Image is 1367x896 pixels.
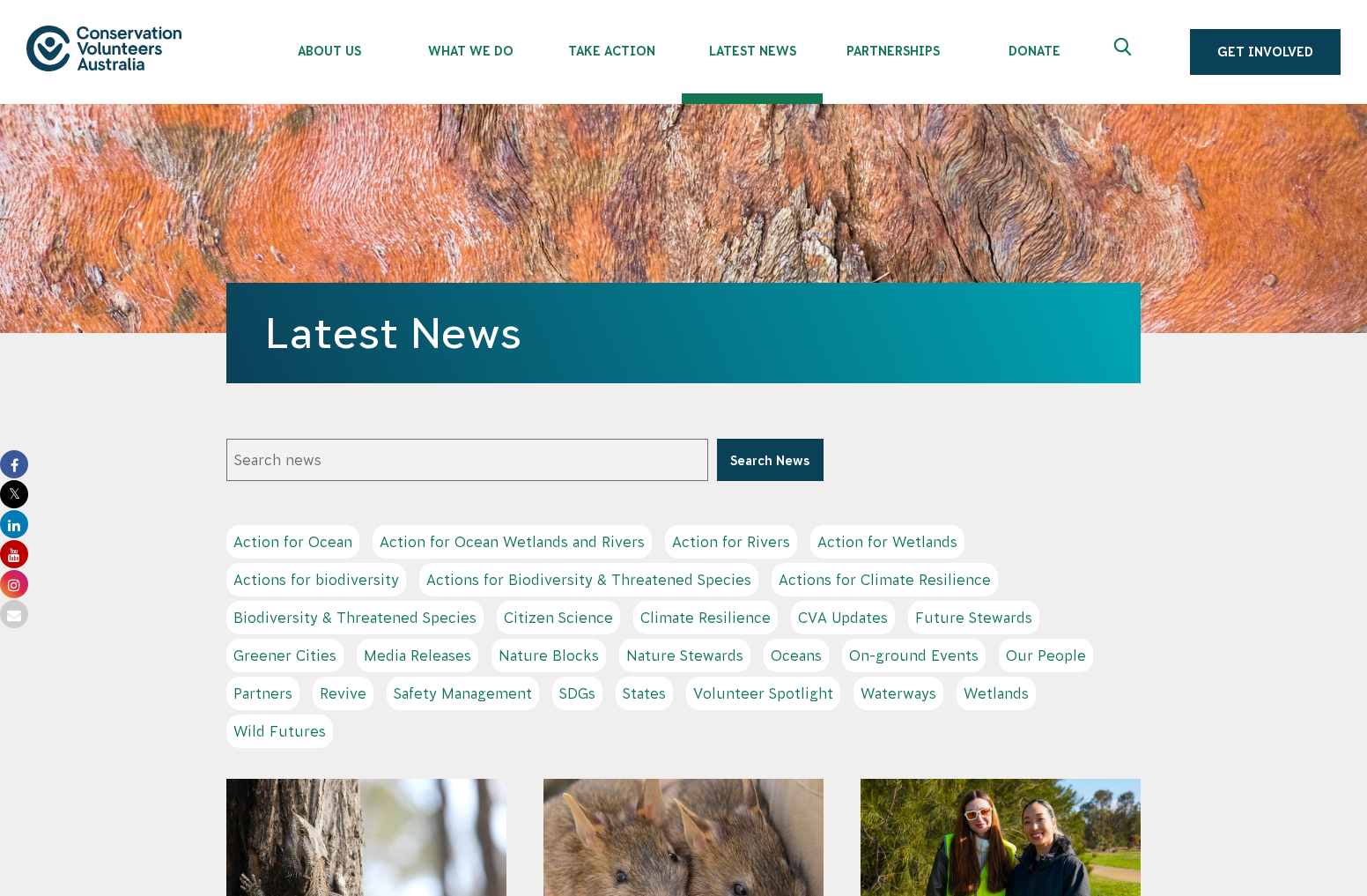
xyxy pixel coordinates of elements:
img: logo.svg [26,26,181,70]
a: Revive [313,677,373,710]
a: Nature Stewards [619,639,750,672]
span: Latest News [682,44,823,58]
span: What We Do [400,44,541,58]
span: About Us [259,44,400,58]
a: Action for Ocean Wetlands and Rivers [373,525,652,559]
button: Expand search box Close search box [1104,31,1146,73]
a: Actions for Climate Resilience [772,563,998,596]
a: States [616,677,673,710]
a: CVA Updates [791,601,895,634]
a: On-ground Events [842,639,986,672]
a: Oceans [764,639,829,672]
span: Donate [964,44,1105,58]
span: Take Action [541,44,682,58]
a: Action for Ocean [226,525,359,559]
span: Expand search box [1114,38,1136,66]
a: Biodiversity & Threatened Species [226,601,484,634]
a: Future Stewards [908,601,1039,634]
a: Wild Futures [226,715,333,748]
a: SDGs [552,677,602,710]
a: Wetlands [957,677,1036,710]
a: Our People [999,639,1093,672]
a: Waterways [853,677,943,710]
input: Search news [226,439,708,481]
a: Actions for Biodiversity & Threatened Species [419,563,758,596]
a: Media Releases [357,639,478,672]
button: Search News [717,439,824,481]
a: Climate Resilience [633,601,778,634]
a: Partners [226,677,299,710]
a: Safety Management [387,677,539,710]
a: Action for Rivers [665,525,797,559]
a: Get Involved [1190,29,1341,75]
a: Actions for biodiversity [226,563,406,596]
a: Volunteer Spotlight [686,677,840,710]
a: Greener Cities [226,639,344,672]
span: Partnerships [823,44,964,58]
a: Citizen Science [497,601,620,634]
a: Latest News [265,309,521,357]
a: Action for Wetlands [810,525,964,559]
a: Nature Blocks [491,639,606,672]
